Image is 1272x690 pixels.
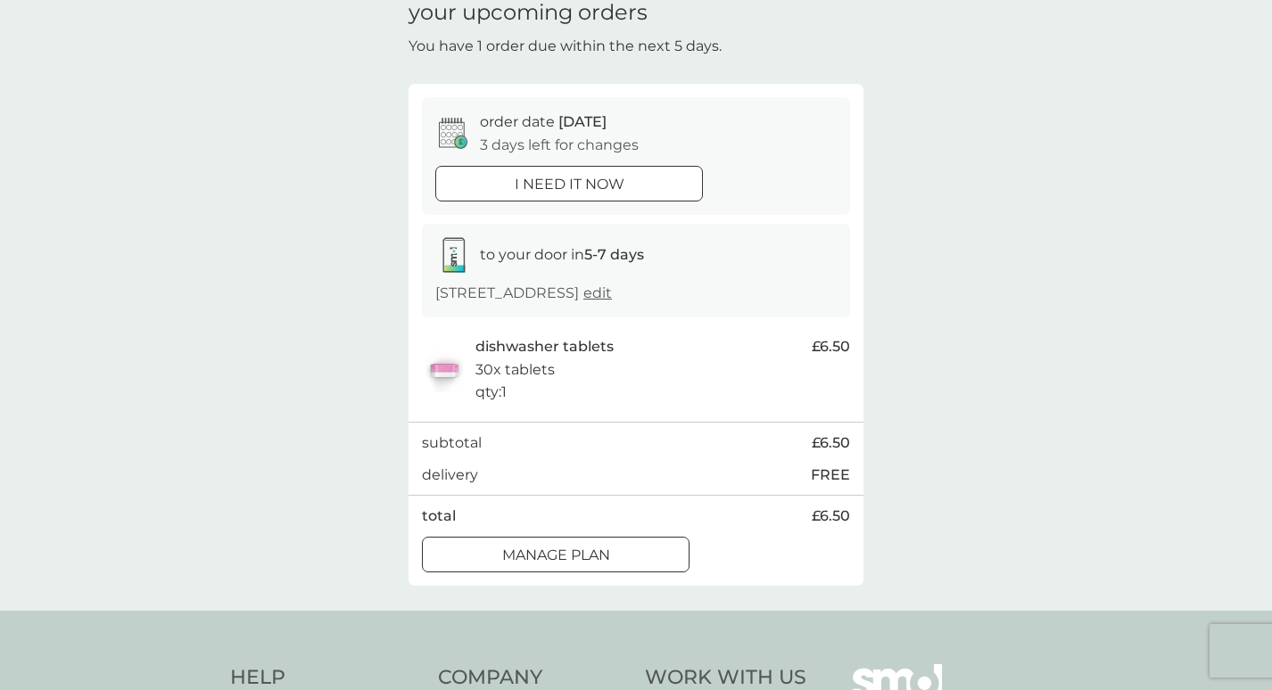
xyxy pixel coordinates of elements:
[515,173,624,196] p: i need it now
[475,358,555,382] p: 30x tablets
[409,35,722,58] p: You have 1 order due within the next 5 days.
[480,246,644,263] span: to your door in
[435,166,703,201] button: i need it now
[812,505,850,528] span: £6.50
[812,335,850,358] span: £6.50
[480,134,639,157] p: 3 days left for changes
[422,431,482,455] p: subtotal
[502,544,610,567] p: Manage plan
[475,381,507,404] p: qty : 1
[583,284,612,301] a: edit
[480,111,607,134] p: order date
[811,464,850,487] p: FREE
[422,464,478,487] p: delivery
[558,113,607,130] span: [DATE]
[812,431,850,455] span: £6.50
[422,505,456,528] p: total
[435,282,612,305] p: [STREET_ADDRESS]
[422,537,690,572] button: Manage plan
[584,246,644,263] strong: 5-7 days
[475,335,614,358] p: dishwasher tablets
